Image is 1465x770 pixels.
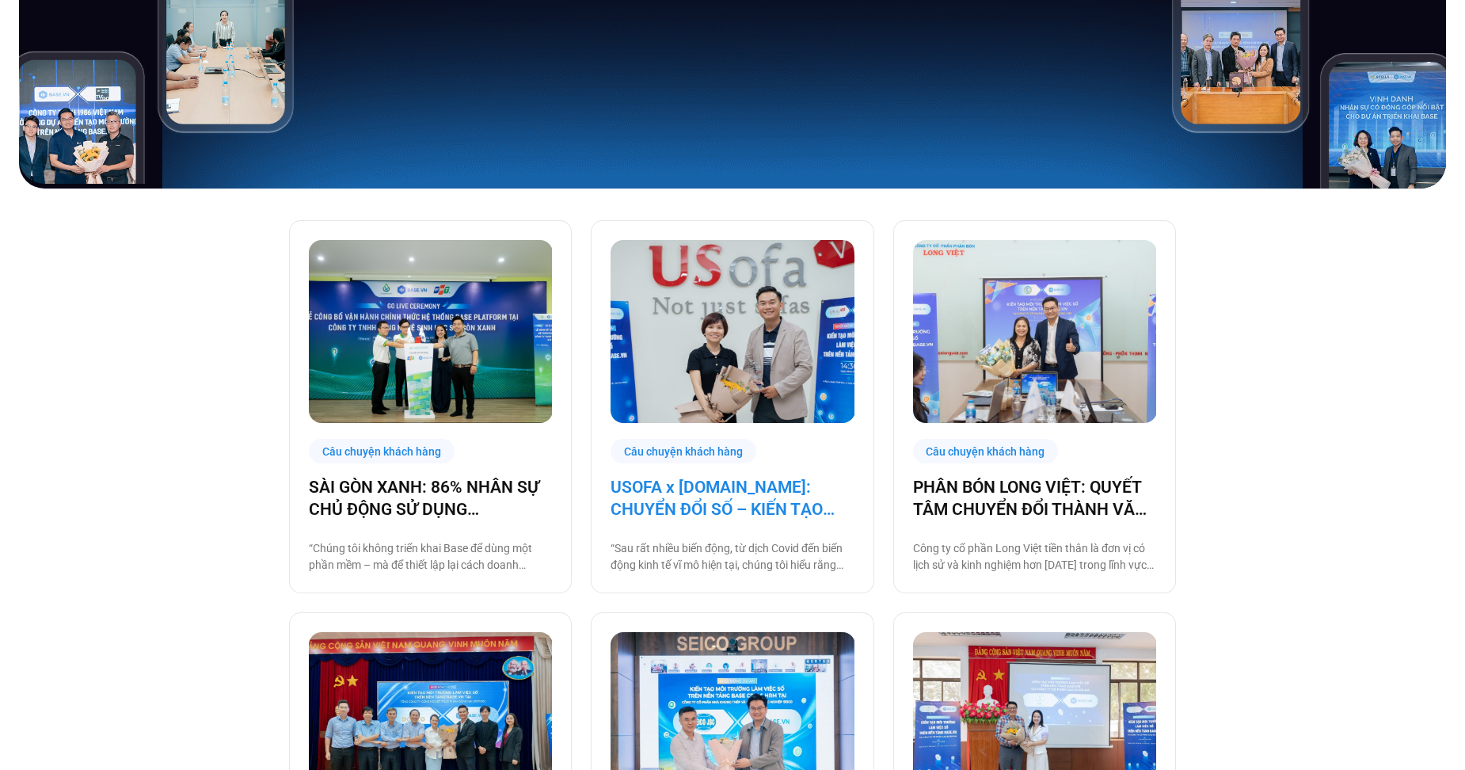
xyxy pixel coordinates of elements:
a: SÀI GÒN XANH: 86% NHÂN SỰ CHỦ ĐỘNG SỬ DỤNG [DOMAIN_NAME], ĐẶT NỀN MÓNG CHO MỘT HỆ SINH THÁI SỐ HO... [309,476,552,520]
p: “Chúng tôi không triển khai Base để dùng một phần mềm – mà để thiết lập lại cách doanh nghiệp này... [309,540,552,574]
p: “Sau rất nhiều biến động, từ dịch Covid đến biến động kinh tế vĩ mô hiện tại, chúng tôi hiểu rằng... [611,540,854,574]
a: USOFA x [DOMAIN_NAME]: CHUYỂN ĐỔI SỐ – KIẾN TẠO NỘI LỰC CHINH PHỤC THỊ TRƯỜNG QUỐC TẾ [611,476,854,520]
a: PHÂN BÓN LONG VIỆT: QUYẾT TÂM CHUYỂN ĐỔI THÀNH VĂN PHÒNG SỐ, GIẢM CÁC THỦ TỤC GIẤY TỜ [913,476,1156,520]
div: Câu chuyện khách hàng [611,439,756,463]
p: Công ty cổ phần Long Việt tiền thân là đơn vị có lịch sử và kinh nghiệm hơn [DATE] trong lĩnh vực... [913,540,1156,574]
div: Câu chuyện khách hàng [309,439,455,463]
div: Câu chuyện khách hàng [913,439,1059,463]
